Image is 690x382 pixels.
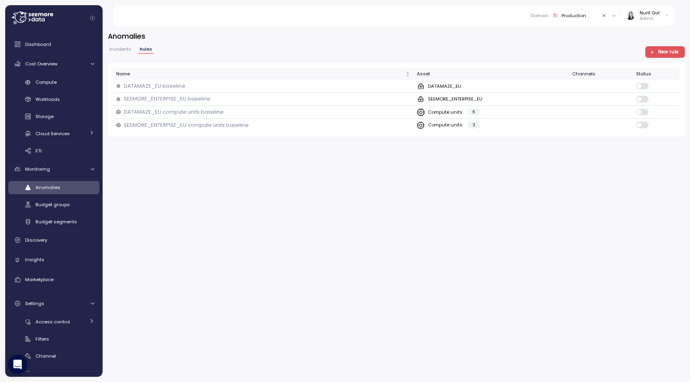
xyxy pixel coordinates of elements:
[572,71,630,78] div: Channels
[626,11,634,20] img: ACg8ocIVugc3DtI--ID6pffOeA5XcvoqExjdOmyrlhjOptQpqjom7zQ=s96-c
[8,198,99,211] a: Budget groups
[36,370,63,376] span: Preferences
[8,272,99,287] a: Marketplace
[36,96,60,102] span: Workloads
[36,130,70,137] span: Cloud Services
[8,93,99,106] a: Workloads
[8,295,99,311] a: Settings
[601,12,608,19] button: Clear value
[8,232,99,248] a: Discovery
[25,256,44,263] span: Insights
[472,109,475,115] p: 6
[108,31,685,41] h3: Anomalies
[36,113,54,120] span: Storage
[8,215,99,228] a: Budget segments
[113,68,414,80] th: NameNot sorted
[36,201,70,208] span: Budget groups
[8,144,99,157] a: ETL
[124,82,185,90] p: DATAMAZE_EU baseline
[124,108,224,116] p: DATAMAZE_EU compute units baseline
[428,96,482,102] p: SEEMORE_ENTERPISE_EU
[8,181,99,194] a: Anomalies
[640,16,660,22] p: Admin
[36,79,57,85] span: Compute
[640,10,660,16] div: Nurit Gal
[116,71,404,78] div: Name
[8,315,99,329] a: Access control
[8,366,99,380] a: Preferences
[561,12,586,19] div: Production
[36,148,42,154] span: ETL
[405,71,410,77] div: Not sorted
[8,110,99,123] a: Storage
[36,219,77,225] span: Budget segments
[25,61,57,67] span: Cost Overview
[25,237,47,243] span: Discovery
[36,319,70,325] span: Access control
[25,300,44,307] span: Settings
[428,83,461,89] p: DATAMAZE_EU
[428,122,462,128] p: Compute units
[417,71,565,78] div: Asset
[8,355,27,374] div: Open Intercom Messenger
[473,122,475,128] p: 3
[428,109,462,115] p: Compute units
[8,76,99,89] a: Compute
[25,41,51,47] span: Dashboard
[8,161,99,177] a: Monitoring
[25,166,50,172] span: Monitoring
[124,121,249,129] p: SEEMORE_ENTERPISE_EU compute units baseline
[8,127,99,140] a: Cloud Services
[36,353,56,359] span: Channel
[109,47,131,51] span: Incidents
[36,336,49,342] span: Filters
[636,71,676,78] div: Status
[8,333,99,346] a: Filters
[8,56,99,72] a: Cost Overview
[645,46,685,58] button: New rule
[87,15,97,21] button: Collapse navigation
[658,47,678,57] span: New rule
[8,36,99,52] a: Dashboard
[36,184,60,191] span: Anomalies
[25,276,54,283] span: Marketplace
[531,12,549,19] p: Domain :
[8,349,99,362] a: Channel
[124,95,210,103] p: SEEMORE_ENTERPISE_EU baseline
[140,47,152,51] span: Rules
[8,252,99,268] a: Insights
